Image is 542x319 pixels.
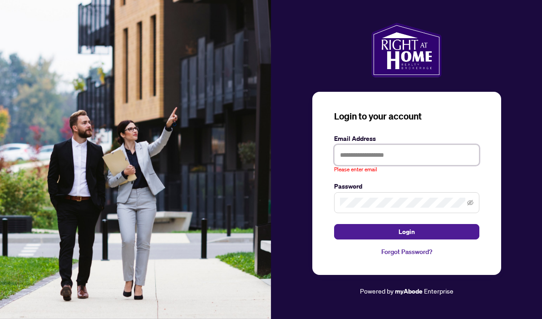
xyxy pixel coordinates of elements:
img: ma-logo [371,23,442,77]
button: Login [334,224,479,239]
label: Email Address [334,134,479,144]
span: Enterprise [424,287,453,295]
a: Forgot Password? [334,247,479,257]
span: Powered by [360,287,394,295]
span: Login [399,224,415,239]
span: eye-invisible [467,199,473,206]
h3: Login to your account [334,110,479,123]
a: myAbode [395,286,423,296]
label: Password [334,181,479,191]
span: Please enter email [334,165,377,174]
